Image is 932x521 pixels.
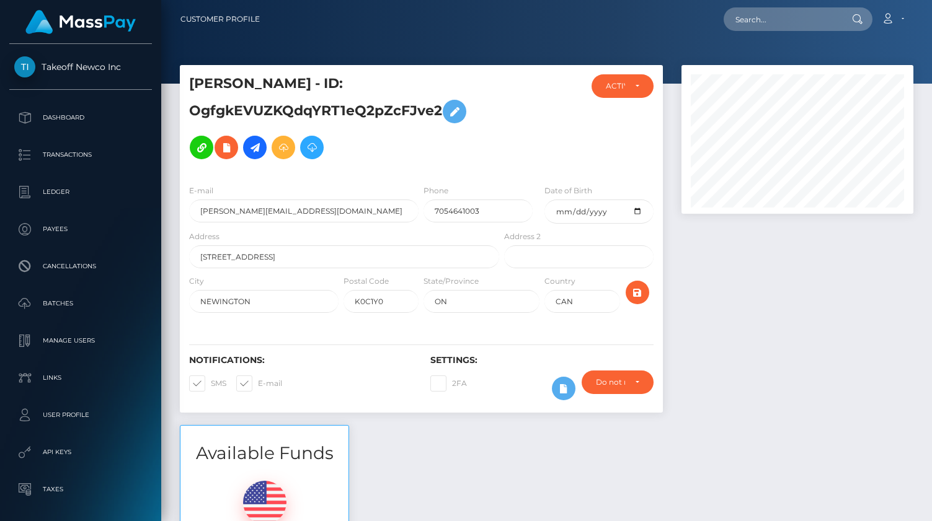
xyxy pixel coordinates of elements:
button: Do not require [582,370,654,394]
h6: Settings: [430,355,653,366]
a: Batches [9,288,152,319]
label: 2FA [430,375,467,392]
p: Transactions [14,146,147,164]
label: E-mail [236,375,282,392]
a: Payees [9,214,152,245]
label: Phone [424,185,448,196]
a: Links [9,362,152,393]
a: Cancellations [9,251,152,282]
p: Links [14,369,147,387]
label: SMS [189,375,226,392]
input: Search... [724,7,840,31]
a: API Keys [9,437,152,468]
a: Initiate Payout [243,136,267,159]
label: Country [544,276,575,287]
a: Taxes [9,474,152,505]
p: Manage Users [14,331,147,350]
p: User Profile [14,406,147,424]
div: ACTIVE [606,81,625,91]
img: Takeoff Newco Inc [14,56,35,77]
p: Batches [14,294,147,313]
label: City [189,276,204,287]
a: Dashboard [9,102,152,133]
p: Payees [14,220,147,239]
p: Taxes [14,480,147,499]
a: Customer Profile [180,6,260,32]
h6: Notifications: [189,355,412,366]
label: Date of Birth [544,185,592,196]
a: User Profile [9,400,152,431]
label: Postal Code [344,276,389,287]
p: Ledger [14,183,147,201]
span: Takeoff Newco Inc [9,61,152,72]
label: Address [189,231,220,242]
p: Dashboard [14,108,147,127]
p: Cancellations [14,257,147,276]
h3: Available Funds [180,441,348,465]
label: State/Province [424,276,479,287]
img: MassPay Logo [25,10,136,34]
div: Do not require [596,377,625,387]
a: Ledger [9,177,152,208]
p: API Keys [14,443,147,462]
h5: [PERSON_NAME] - ID: OgfgkEVUZKQdqYRT1eQ2pZcFJve2 [189,74,492,165]
a: Manage Users [9,325,152,356]
a: Transactions [9,139,152,170]
label: Address 2 [504,231,541,242]
label: E-mail [189,185,213,196]
button: ACTIVE [592,74,654,98]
